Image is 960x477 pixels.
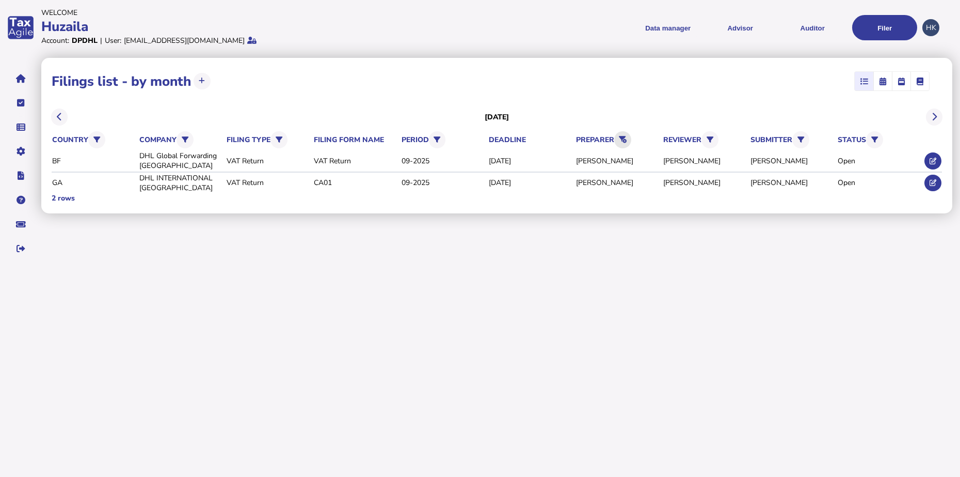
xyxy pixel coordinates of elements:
[750,178,834,188] div: [PERSON_NAME]
[663,178,747,188] div: [PERSON_NAME]
[910,72,929,90] mat-button-toggle: Ledger
[402,178,485,188] div: 09-2025
[482,15,918,40] menu: navigate products
[780,15,845,40] button: Auditor
[838,178,921,188] div: Open
[614,131,631,148] button: Reset
[926,109,943,126] button: Next
[314,178,397,188] div: CA01
[838,156,921,166] div: Open
[750,156,834,166] div: [PERSON_NAME]
[924,175,941,192] button: Edit
[576,156,660,166] div: [PERSON_NAME]
[892,72,910,90] mat-button-toggle: Calendar week view
[52,72,191,90] h1: Filings list - by month
[489,178,572,188] div: [DATE]
[52,156,136,166] div: BF
[226,129,311,150] th: filing type
[485,112,509,122] h3: [DATE]
[10,92,31,114] button: Tasks
[575,129,660,150] th: preparer
[922,19,939,36] div: Profile settings
[792,131,809,148] button: Filter
[227,178,310,188] div: VAT Return
[10,141,31,162] button: Manage settings
[100,36,102,45] div: |
[72,36,98,45] div: DPDHL
[635,15,700,40] button: Shows a dropdown of Data manager options
[41,36,69,45] div: Account:
[247,37,257,44] i: Protected by 2-step verification
[576,178,660,188] div: [PERSON_NAME]
[429,131,446,148] button: Filter
[139,173,223,193] div: DHL INTERNATIONAL [GEOGRAPHIC_DATA]
[10,189,31,211] button: Help pages
[924,152,941,170] button: Edit
[10,68,31,89] button: Home
[51,109,68,126] button: Previous
[873,72,892,90] mat-button-toggle: Calendar month view
[866,131,883,148] button: Filter
[313,134,398,145] th: filing form name
[41,18,477,36] div: Huzaila
[227,156,310,166] div: VAT Return
[10,213,31,235] button: Raise a support ticket
[855,72,873,90] mat-button-toggle: List view
[852,15,917,40] button: Filer
[837,129,922,150] th: status
[314,156,397,166] div: VAT Return
[402,156,485,166] div: 09-2025
[401,129,486,150] th: period
[139,151,223,171] div: DHL Global Forwarding [GEOGRAPHIC_DATA]
[41,8,477,18] div: Welcome
[489,156,572,166] div: [DATE]
[270,131,287,148] button: Filter
[52,178,136,188] div: GA
[10,238,31,259] button: Sign out
[52,129,136,150] th: country
[10,165,31,187] button: Developer hub links
[139,129,223,150] th: company
[105,36,121,45] div: User:
[701,131,718,148] button: Filter
[88,131,105,148] button: Filter
[194,73,211,90] button: Upload transactions
[488,134,573,145] th: deadline
[10,116,31,138] button: Data manager
[663,129,747,150] th: reviewer
[663,156,747,166] div: [PERSON_NAME]
[124,36,245,45] div: [EMAIL_ADDRESS][DOMAIN_NAME]
[708,15,773,40] button: Shows a dropdown of VAT Advisor options
[177,131,194,148] button: Filter
[52,193,75,203] div: 2 rows
[17,127,25,128] i: Data manager
[750,129,835,150] th: submitter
